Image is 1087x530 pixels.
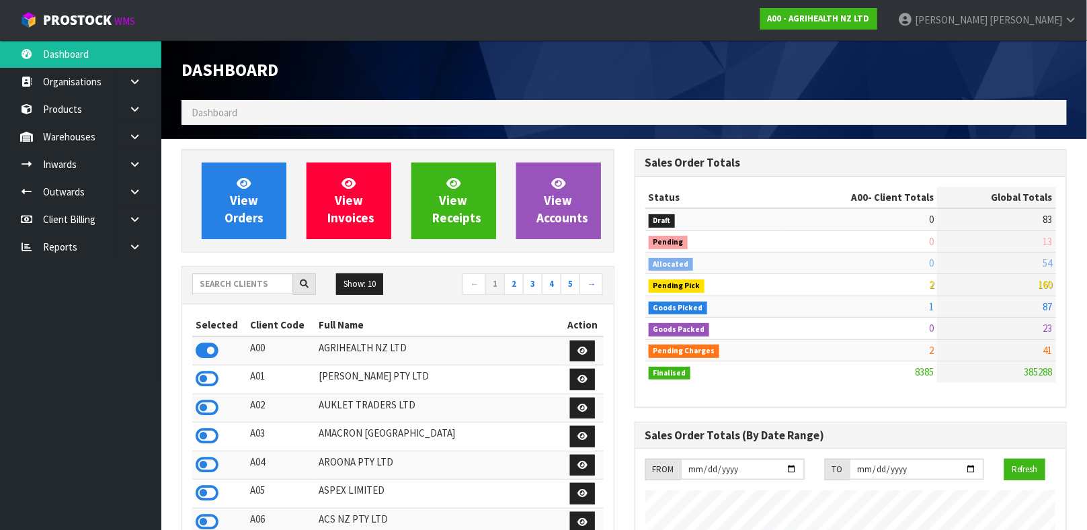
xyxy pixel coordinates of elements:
nav: Page navigation [408,273,604,297]
div: FROM [645,459,681,480]
span: View Invoices [327,175,374,226]
span: View Accounts [537,175,589,226]
span: ProStock [43,11,112,29]
a: → [579,273,603,295]
th: - Client Totals [781,187,938,208]
a: A00 - AGRIHEALTH NZ LTD [760,8,877,30]
span: Allocated [649,258,694,271]
span: 160 [1039,278,1053,291]
strong: A00 - AGRIHEALTH NZ LTD [768,13,870,24]
button: Show: 10 [336,273,383,295]
th: Status [645,187,781,208]
span: 1 [929,300,934,313]
span: 0 [929,257,934,269]
input: Search clients [192,273,293,294]
td: AGRIHEALTH NZ LTD [315,337,562,365]
span: Dashboard [182,58,278,81]
a: ViewInvoices [307,163,391,239]
span: Dashboard [192,106,237,119]
td: A02 [247,394,316,423]
a: ViewAccounts [516,163,601,239]
span: 0 [929,322,934,335]
td: A01 [247,365,316,394]
span: 0 [929,235,934,248]
h3: Sales Order Totals [645,157,1057,169]
th: Global Totals [937,187,1056,208]
small: WMS [114,15,135,28]
a: 4 [542,273,561,295]
a: ViewOrders [202,163,286,239]
span: 23 [1043,322,1053,335]
span: 2 [929,278,934,291]
span: 0 [929,213,934,226]
td: AMACRON [GEOGRAPHIC_DATA] [315,423,562,451]
span: 385288 [1024,365,1053,378]
a: 5 [561,273,580,295]
th: Client Code [247,314,316,336]
span: Pending [649,236,688,249]
span: 13 [1043,235,1053,248]
span: 41 [1043,344,1053,357]
td: A00 [247,337,316,365]
span: Draft [649,214,676,228]
td: A05 [247,480,316,509]
h3: Sales Order Totals (By Date Range) [645,429,1057,442]
span: Finalised [649,367,691,380]
span: Pending Pick [649,279,705,293]
div: TO [825,459,850,480]
span: 54 [1043,257,1053,269]
a: ViewReceipts [411,163,496,239]
a: 3 [523,273,542,295]
a: 1 [485,273,505,295]
span: View Receipts [432,175,482,226]
span: 2 [929,344,934,357]
button: Refresh [1004,459,1045,480]
span: [PERSON_NAME] [990,13,1062,26]
td: A03 [247,423,316,451]
td: ASPEX LIMITED [315,480,562,509]
td: AUKLET TRADERS LTD [315,394,562,423]
span: 87 [1043,300,1053,313]
span: View Orders [225,175,264,226]
a: ← [462,273,486,295]
img: cube-alt.png [20,11,37,28]
span: Pending Charges [649,345,720,358]
th: Full Name [315,314,562,336]
span: 83 [1043,213,1053,226]
span: [PERSON_NAME] [915,13,988,26]
th: Selected [192,314,247,336]
a: 2 [504,273,524,295]
th: Action [562,314,604,336]
td: A04 [247,451,316,480]
td: AROONA PTY LTD [315,451,562,480]
span: 8385 [915,365,934,378]
span: Goods Picked [649,302,708,315]
span: A00 [851,191,868,204]
td: [PERSON_NAME] PTY LTD [315,365,562,394]
span: Goods Packed [649,323,710,337]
